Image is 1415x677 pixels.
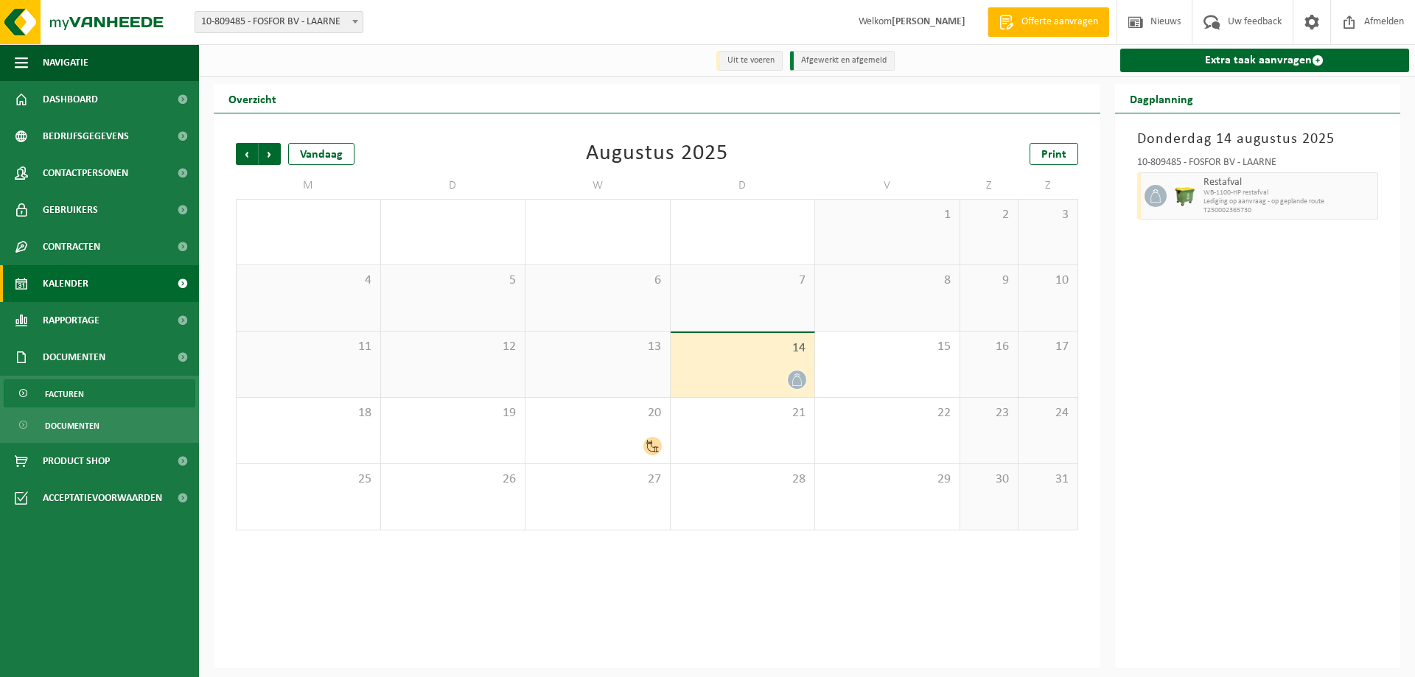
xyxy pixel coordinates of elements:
[4,379,195,407] a: Facturen
[525,172,671,199] td: W
[968,273,1011,289] span: 9
[43,81,98,118] span: Dashboard
[586,143,728,165] div: Augustus 2025
[678,273,808,289] span: 7
[1203,177,1374,189] span: Restafval
[244,339,373,355] span: 11
[43,155,128,192] span: Contactpersonen
[1018,15,1102,29] span: Offerte aanvragen
[43,480,162,516] span: Acceptatievoorwaarden
[1115,84,1208,113] h2: Dagplanning
[388,339,518,355] span: 12
[1026,471,1069,488] span: 31
[1030,143,1078,165] a: Print
[43,228,100,265] span: Contracten
[214,84,291,113] h2: Overzicht
[45,412,99,440] span: Documenten
[678,471,808,488] span: 28
[43,265,88,302] span: Kalender
[533,339,663,355] span: 13
[1026,405,1069,421] span: 24
[43,302,99,339] span: Rapportage
[1026,207,1069,223] span: 3
[822,207,952,223] span: 1
[1041,149,1066,161] span: Print
[1137,158,1379,172] div: 10-809485 - FOSFOR BV - LAARNE
[822,471,952,488] span: 29
[533,273,663,289] span: 6
[1203,206,1374,215] span: T250002365730
[822,273,952,289] span: 8
[1203,197,1374,206] span: Lediging op aanvraag - op geplande route
[790,51,895,71] li: Afgewerkt en afgemeld
[43,192,98,228] span: Gebruikers
[244,405,373,421] span: 18
[960,172,1019,199] td: Z
[236,172,381,199] td: M
[43,44,88,81] span: Navigatie
[533,471,663,488] span: 27
[822,405,952,421] span: 22
[43,118,129,155] span: Bedrijfsgegevens
[1203,189,1374,197] span: WB-1100-HP restafval
[244,471,373,488] span: 25
[1137,128,1379,150] h3: Donderdag 14 augustus 2025
[988,7,1109,37] a: Offerte aanvragen
[1120,49,1410,72] a: Extra taak aanvragen
[43,443,110,480] span: Product Shop
[671,172,816,199] td: D
[388,471,518,488] span: 26
[288,143,354,165] div: Vandaag
[236,143,258,165] span: Vorige
[1019,172,1077,199] td: Z
[259,143,281,165] span: Volgende
[1026,339,1069,355] span: 17
[244,273,373,289] span: 4
[4,411,195,439] a: Documenten
[968,339,1011,355] span: 16
[388,405,518,421] span: 19
[678,340,808,357] span: 14
[968,405,1011,421] span: 23
[43,339,105,376] span: Documenten
[968,471,1011,488] span: 30
[892,16,965,27] strong: [PERSON_NAME]
[1174,185,1196,207] img: WB-1100-HPE-GN-50
[1026,273,1069,289] span: 10
[822,339,952,355] span: 15
[195,11,363,33] span: 10-809485 - FOSFOR BV - LAARNE
[968,207,1011,223] span: 2
[195,12,363,32] span: 10-809485 - FOSFOR BV - LAARNE
[388,273,518,289] span: 5
[716,51,783,71] li: Uit te voeren
[381,172,526,199] td: D
[815,172,960,199] td: V
[533,405,663,421] span: 20
[45,380,84,408] span: Facturen
[678,405,808,421] span: 21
